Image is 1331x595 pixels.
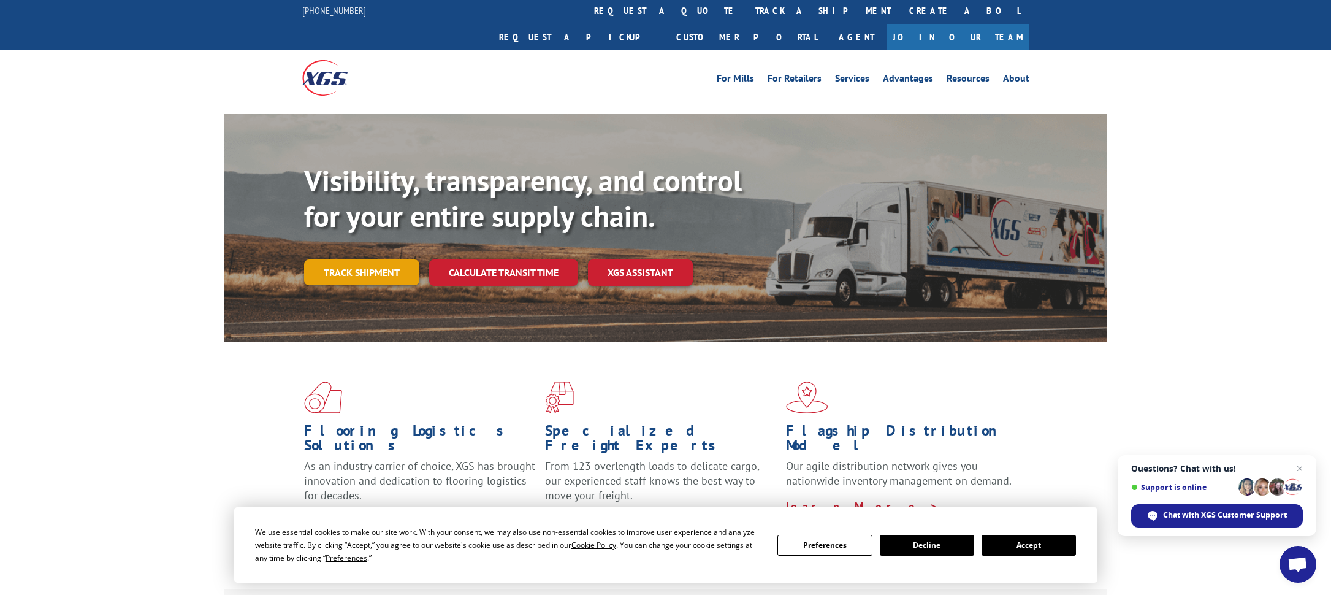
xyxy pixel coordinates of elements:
a: XGS ASSISTANT [588,259,693,286]
span: Our agile distribution network gives you nationwide inventory management on demand. [786,459,1012,488]
span: As an industry carrier of choice, XGS has brought innovation and dedication to flooring logistics... [304,459,535,502]
h1: Specialized Freight Experts [545,423,777,459]
div: Cookie Consent Prompt [234,507,1097,583]
h1: Flooring Logistics Solutions [304,423,536,459]
a: Calculate transit time [429,259,578,286]
a: Learn More > [786,499,939,513]
a: Customer Portal [667,24,826,50]
a: Services [835,74,869,87]
a: Advantages [883,74,933,87]
a: About [1003,74,1029,87]
div: We use essential cookies to make our site work. With your consent, we may also use non-essential ... [255,526,763,564]
div: Chat with XGS Customer Support [1131,504,1303,528]
a: Resources [947,74,990,87]
span: Support is online [1131,483,1234,492]
a: Agent [826,24,887,50]
p: From 123 overlength loads to delicate cargo, our experienced staff knows the best way to move you... [545,459,777,513]
button: Accept [982,535,1076,556]
b: Visibility, transparency, and control for your entire supply chain. [304,161,742,235]
a: Request a pickup [490,24,667,50]
span: Close chat [1292,461,1307,476]
div: Open chat [1280,546,1316,583]
a: [PHONE_NUMBER] [302,4,366,17]
button: Preferences [777,535,872,556]
span: Preferences [326,553,367,563]
a: Track shipment [304,259,419,285]
img: xgs-icon-total-supply-chain-intelligence-red [304,382,342,413]
span: Chat with XGS Customer Support [1163,510,1287,521]
a: For Retailers [768,74,822,87]
h1: Flagship Distribution Model [786,423,1018,459]
img: xgs-icon-flagship-distribution-model-red [786,382,828,413]
span: Cookie Policy [571,540,616,550]
button: Decline [880,535,974,556]
span: Questions? Chat with us! [1131,464,1303,474]
a: For Mills [717,74,754,87]
a: Join Our Team [887,24,1029,50]
img: xgs-icon-focused-on-flooring-red [545,382,574,413]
